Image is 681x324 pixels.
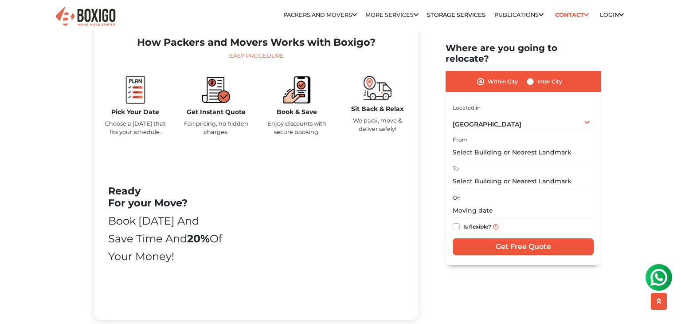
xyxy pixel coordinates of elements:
h2: How Packers and Movers Works with Boxigo? [102,36,411,48]
div: Easy Procedure [102,51,411,60]
img: boxigo_packers_and_movers_move [364,76,391,100]
h5: Get Instant Quote [182,108,250,116]
h5: Pick Your Date [102,108,169,116]
p: Choose a [DATE] that fits your schedule. [102,119,169,136]
input: Select Building or Nearest Landmark [453,145,594,160]
label: To [453,165,459,173]
h2: Where are you going to relocate? [446,43,601,64]
img: boxigo_packers_and_movers_book [283,76,311,104]
img: info [493,224,498,229]
label: On [453,194,461,202]
p: We pack, move & deliver safely! [344,116,411,133]
input: Get Free Quote [453,238,594,255]
a: More services [365,12,419,18]
input: Moving date [453,203,594,218]
h2: Ready For your Move? [108,185,224,209]
a: Packers and Movers [283,12,357,18]
label: Is flexible? [463,221,491,231]
a: Contact [552,8,591,22]
input: Select Building or Nearest Landmark [453,174,594,189]
iframe: YouTube video player [237,159,404,299]
label: Inter City [537,76,562,87]
img: boxigo_packers_and_movers_plan [121,76,149,104]
a: Storage Services [427,12,485,18]
button: scroll up [651,293,667,310]
label: Within City [488,76,518,87]
h5: Sit Back & Relax [344,105,411,113]
a: Publications [494,12,544,18]
img: boxigo_packers_and_movers_compare [202,76,230,104]
label: Located in [453,103,481,111]
h5: Book & Save [263,108,330,116]
p: Enjoy discounts with secure booking. [263,119,330,136]
a: Login [600,12,624,18]
span: [GEOGRAPHIC_DATA] [453,120,521,128]
b: 20% [187,232,210,245]
img: Boxigo [55,6,117,28]
p: Fair pricing, no hidden charges. [182,119,250,136]
div: Book [DATE] and Save time and of your money! [108,212,224,265]
label: From [453,136,468,144]
img: whatsapp-icon.svg [9,9,27,27]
